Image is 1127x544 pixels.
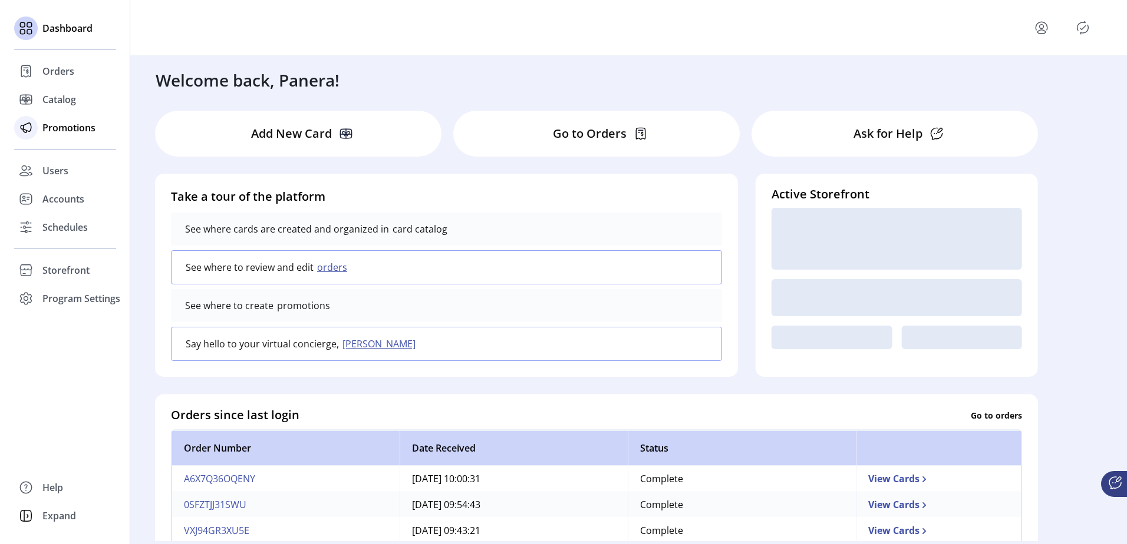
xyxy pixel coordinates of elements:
h3: Welcome back, Panera! [156,68,340,92]
button: orders [314,260,354,274]
td: [DATE] 09:54:43 [400,492,628,518]
p: Add New Card [251,125,332,142]
span: Help [42,480,63,495]
td: Complete [628,492,856,518]
span: Dashboard [42,21,93,35]
p: promotions [273,298,330,313]
button: Publisher Panel [1073,18,1092,37]
th: Date Received [400,430,628,466]
td: View Cards [856,492,1021,518]
td: [DATE] 09:43:21 [400,518,628,543]
td: Complete [628,518,856,543]
button: menu [1032,18,1051,37]
p: Say hello to your virtual concierge, [186,337,339,351]
span: Program Settings [42,291,120,306]
span: Promotions [42,121,95,135]
td: Complete [628,466,856,492]
td: View Cards [856,518,1021,543]
span: Accounts [42,192,84,206]
h4: Take a tour of the platform [171,188,722,205]
p: card catalog [389,222,447,236]
td: A6X7Q36OQENY [172,466,400,492]
p: See where cards are created and organized in [185,222,389,236]
span: Storefront [42,263,90,277]
p: Go to orders [971,409,1022,421]
p: Ask for Help [854,125,922,142]
td: [DATE] 10:00:31 [400,466,628,492]
span: Users [42,164,68,178]
p: See where to create [185,298,273,313]
td: VXJ94GR3XU5E [172,518,400,543]
td: 0SFZTJJ31SWU [172,492,400,518]
span: Expand [42,509,76,523]
th: Order Number [172,430,400,466]
span: Catalog [42,92,76,107]
span: Schedules [42,220,88,234]
p: Go to Orders [553,125,627,142]
span: Orders [42,64,74,78]
button: [PERSON_NAME] [339,337,423,351]
h4: Active Storefront [772,185,1022,203]
p: See where to review and edit [186,260,314,274]
td: View Cards [856,466,1021,492]
th: Status [628,430,856,466]
h4: Orders since last login [171,406,299,424]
